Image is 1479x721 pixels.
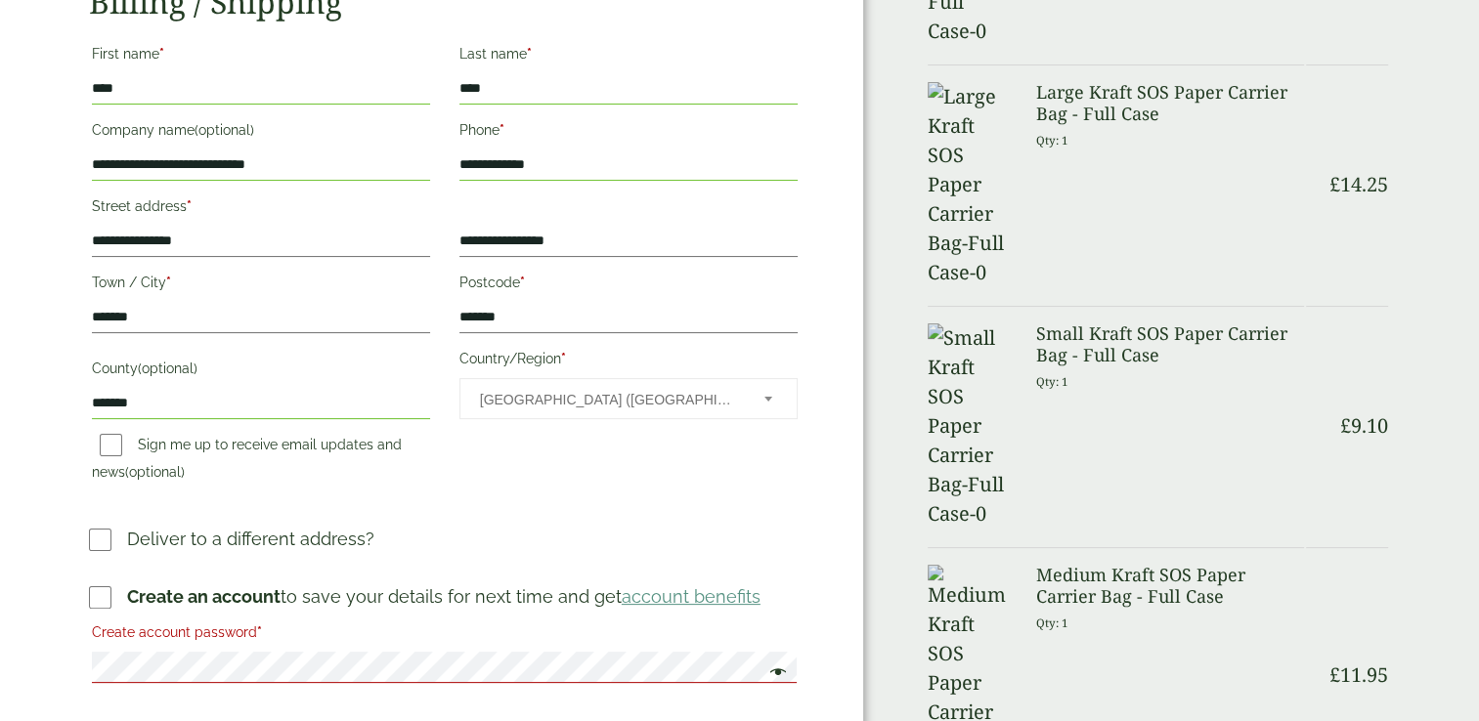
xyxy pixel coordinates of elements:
label: County [92,355,430,388]
bdi: 14.25 [1329,171,1388,197]
small: Qty: 1 [1036,374,1068,389]
input: Sign me up to receive email updates and news(optional) [100,434,122,456]
abbr: required [257,624,262,640]
label: Town / City [92,269,430,302]
span: (optional) [125,464,185,480]
abbr: required [500,122,504,138]
small: Qty: 1 [1036,133,1068,148]
strong: Create an account [127,586,281,607]
label: Country/Region [459,345,798,378]
abbr: required [159,46,164,62]
abbr: required [187,198,192,214]
h3: Medium Kraft SOS Paper Carrier Bag - Full Case [1036,565,1304,607]
abbr: required [527,46,532,62]
h3: Large Kraft SOS Paper Carrier Bag - Full Case [1036,82,1304,124]
abbr: required [520,275,525,290]
label: Sign me up to receive email updates and news [92,437,402,486]
bdi: 11.95 [1329,661,1388,688]
label: Postcode [459,269,798,302]
a: account benefits [622,586,761,607]
label: Company name [92,116,430,149]
span: United Kingdom (UK) [480,379,738,420]
span: £ [1329,661,1340,688]
label: Street address [92,192,430,226]
span: £ [1329,171,1340,197]
abbr: required [166,275,171,290]
bdi: 9.10 [1340,412,1388,439]
p: Deliver to a different address? [127,526,374,552]
img: Small Kraft SOS Paper Carrier Bag-Full Case-0 [928,323,1013,529]
p: to save your details for next time and get [127,583,761,610]
label: Phone [459,116,798,149]
span: Country/Region [459,378,798,419]
span: (optional) [195,122,254,138]
label: Create account password [92,618,798,652]
label: First name [92,40,430,73]
h3: Small Kraft SOS Paper Carrier Bag - Full Case [1036,323,1304,365]
img: Large Kraft SOS Paper Carrier Bag-Full Case-0 [928,82,1013,287]
abbr: required [561,351,566,366]
span: £ [1340,412,1351,439]
small: Qty: 1 [1036,615,1068,630]
label: Last name [459,40,798,73]
span: (optional) [138,360,197,376]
